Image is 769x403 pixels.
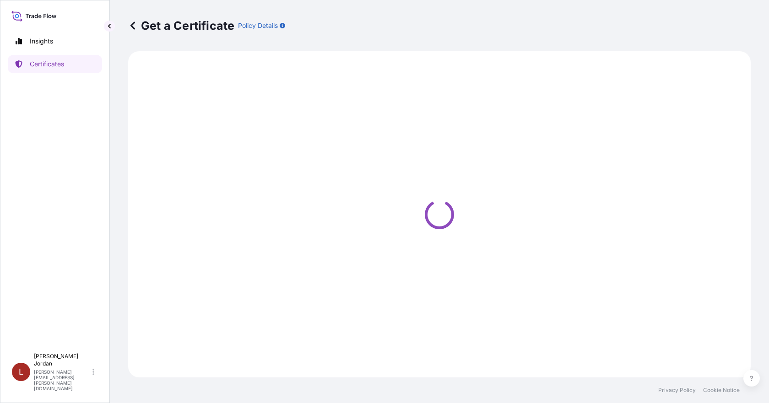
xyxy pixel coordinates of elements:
[30,37,53,46] p: Insights
[19,367,23,376] span: L
[8,32,102,50] a: Insights
[134,57,745,372] div: Loading
[703,387,740,394] a: Cookie Notice
[658,387,696,394] a: Privacy Policy
[34,353,91,367] p: [PERSON_NAME] Jordan
[30,59,64,69] p: Certificates
[34,369,91,391] p: [PERSON_NAME][EMAIL_ADDRESS][PERSON_NAME][DOMAIN_NAME]
[128,18,234,33] p: Get a Certificate
[238,21,278,30] p: Policy Details
[8,55,102,73] a: Certificates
